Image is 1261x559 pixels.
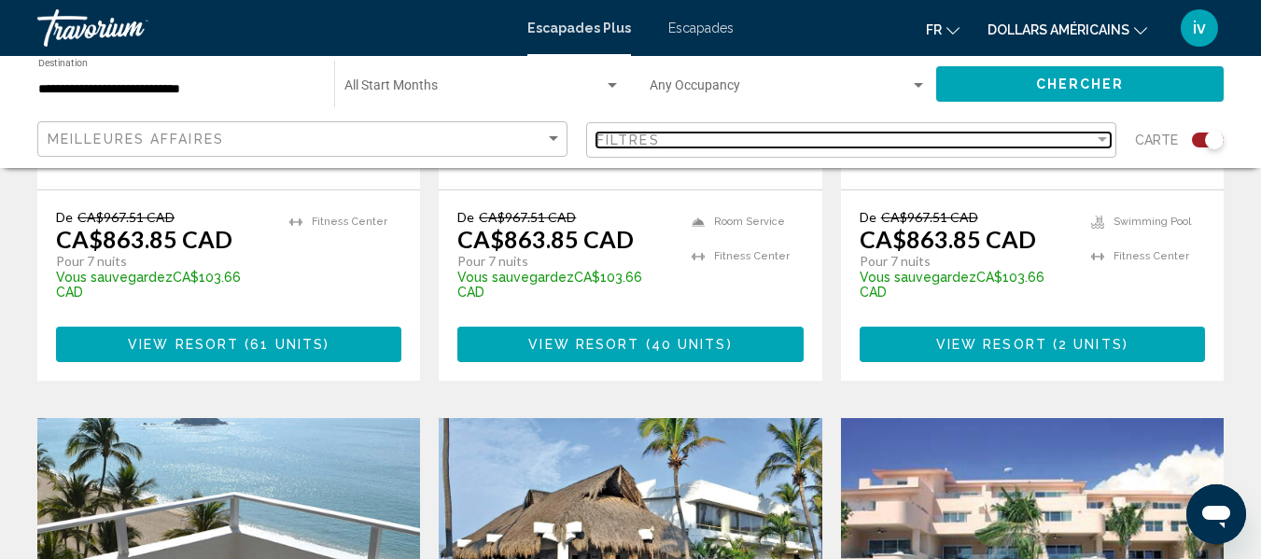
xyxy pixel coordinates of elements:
[37,9,509,47] a: Travorium
[926,22,942,37] font: fr
[457,270,574,285] span: Vous sauvegardez
[668,21,734,35] a: Escapades
[56,225,232,253] p: CA$863.85 CAD
[239,338,329,353] span: ( )
[1175,8,1224,48] button: Menu utilisateur
[56,209,73,225] span: De
[860,209,876,225] span: De
[1036,77,1125,92] span: Chercher
[988,22,1129,37] font: dollars américains
[250,338,324,353] span: 61 units
[77,209,175,225] span: CA$967.51 CAD
[860,327,1205,361] button: View Resort(2 units)
[988,16,1147,43] button: Changer de devise
[1193,18,1206,37] font: iv
[1047,338,1128,353] span: ( )
[479,209,576,225] span: CA$967.51 CAD
[1114,216,1191,228] span: Swimming Pool
[881,209,978,225] span: CA$967.51 CAD
[312,216,387,228] span: Fitness Center
[56,270,271,300] p: CA$103.66 CAD
[56,270,173,285] span: Vous sauvegardez
[1058,338,1123,353] span: 2 units
[457,209,474,225] span: De
[860,270,976,285] span: Vous sauvegardez
[457,225,634,253] p: CA$863.85 CAD
[56,327,401,361] button: View Resort(61 units)
[457,253,672,270] p: Pour 7 nuits
[48,132,224,147] span: Meilleures affaires
[1186,484,1246,544] iframe: Bouton de lancement de la fenêtre de messagerie
[457,270,672,300] p: CA$103.66 CAD
[926,16,960,43] button: Changer de langue
[936,66,1224,101] button: Chercher
[128,338,239,353] span: View Resort
[457,327,803,361] button: View Resort(40 units)
[714,250,790,262] span: Fitness Center
[860,253,1072,270] p: Pour 7 nuits
[936,338,1047,353] span: View Resort
[528,338,639,353] span: View Resort
[56,253,271,270] p: Pour 7 nuits
[596,133,660,147] span: Filtres
[639,338,732,353] span: ( )
[1114,250,1189,262] span: Fitness Center
[586,121,1116,160] button: Filter
[860,225,1036,253] p: CA$863.85 CAD
[652,338,727,353] span: 40 units
[860,270,1072,300] p: CA$103.66 CAD
[48,132,562,147] mat-select: Sort by
[1135,127,1178,153] span: Carte
[714,216,785,228] span: Room Service
[527,21,631,35] a: Escapades Plus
